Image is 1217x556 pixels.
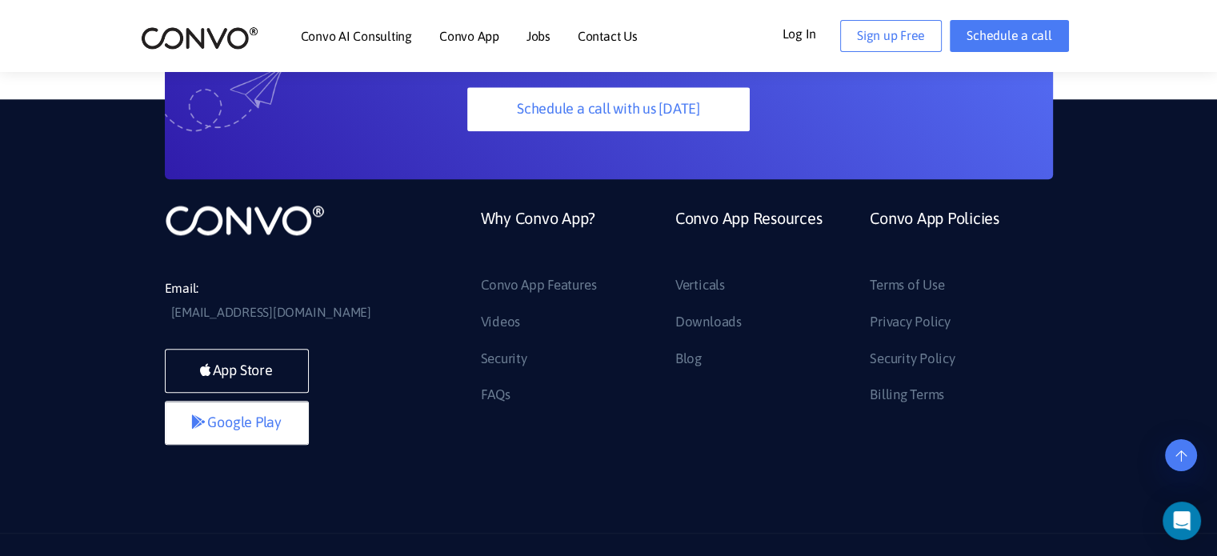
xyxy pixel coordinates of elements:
[141,26,258,50] img: logo_2.png
[301,30,412,42] a: Convo AI Consulting
[675,310,742,335] a: Downloads
[481,382,510,408] a: FAQs
[526,30,550,42] a: Jobs
[165,203,325,237] img: logo_not_found
[675,203,822,273] a: Convo App Resources
[481,203,596,273] a: Why Convo App?
[675,273,725,298] a: Verticals
[469,203,1053,419] div: Footer
[675,346,702,372] a: Blog
[481,310,521,335] a: Videos
[870,273,944,298] a: Terms of Use
[171,301,371,325] a: [EMAIL_ADDRESS][DOMAIN_NAME]
[950,20,1068,52] a: Schedule a call
[165,277,405,325] li: Email:
[439,30,499,42] a: Convo App
[1163,502,1201,540] div: Open Intercom Messenger
[782,20,840,46] a: Log In
[870,346,955,372] a: Security Policy
[165,349,309,393] a: App Store
[578,30,638,42] a: Contact Us
[870,203,999,273] a: Convo App Policies
[840,20,942,52] a: Sign up Free
[467,87,750,131] a: Schedule a call with us [DATE]
[481,273,597,298] a: Convo App Features
[870,310,951,335] a: Privacy Policy
[481,346,527,372] a: Security
[165,401,309,445] a: Google Play
[870,382,944,408] a: Billing Terms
